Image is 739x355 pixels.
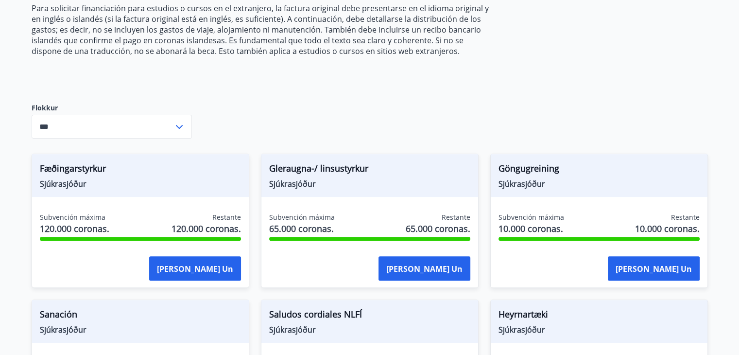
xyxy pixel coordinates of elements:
[149,256,241,281] button: [PERSON_NAME] un
[498,178,545,189] font: Sjúkrasjóður
[616,264,692,274] font: [PERSON_NAME] un
[386,264,463,274] font: [PERSON_NAME] un
[269,178,316,189] font: Sjúkrasjóður
[608,256,700,281] button: [PERSON_NAME] un
[40,324,86,335] font: Sjúkrasjóður
[157,264,233,274] font: [PERSON_NAME] un
[442,213,470,222] font: Restante
[498,223,563,234] font: 10.000 coronas.
[40,213,105,222] font: Subvención máxima
[40,178,86,189] font: Sjúkrasjóður
[498,308,548,320] font: Heyrnartæki
[269,308,362,320] font: Saludos cordiales NLFÍ
[269,324,316,335] font: Sjúkrasjóður
[32,3,489,56] font: Para solicitar financiación para estudios o cursos en el extranjero, la factura original debe pre...
[406,223,470,234] font: 65.000 coronas.
[671,213,700,222] font: Restante
[40,162,106,174] font: Fæðingarstyrkur
[378,256,470,281] button: [PERSON_NAME] un
[269,162,368,174] font: Gleraugna-/ linsustyrkur
[498,213,564,222] font: Subvención máxima
[172,223,241,234] font: 120.000 coronas.
[269,223,334,234] font: 65.000 coronas.
[498,324,545,335] font: Sjúkrasjóður
[498,162,559,174] font: Göngugreining
[212,213,241,222] font: Restante
[40,308,77,320] font: Sanación
[635,223,700,234] font: 10.000 coronas.
[32,103,58,112] font: Flokkur
[40,223,109,234] font: 120.000 coronas.
[269,213,335,222] font: Subvención máxima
